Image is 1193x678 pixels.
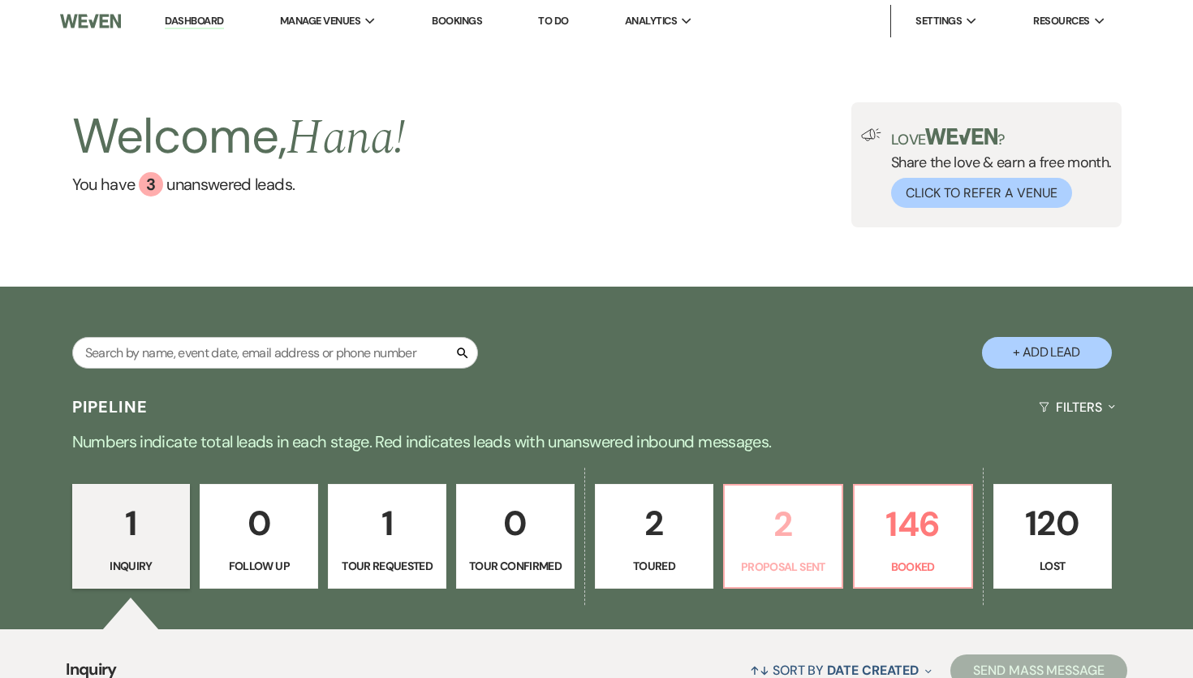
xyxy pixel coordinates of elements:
[915,13,962,29] span: Settings
[1004,557,1101,575] p: Lost
[456,484,575,589] a: 0Tour Confirmed
[139,172,163,196] div: 3
[605,557,703,575] p: Toured
[280,13,360,29] span: Manage Venues
[595,484,713,589] a: 2Toured
[432,14,482,28] a: Bookings
[982,337,1112,369] button: + Add Lead
[338,496,436,551] p: 1
[83,496,180,551] p: 1
[338,557,436,575] p: Tour Requested
[72,102,406,172] h2: Welcome,
[891,128,1112,147] p: Love ?
[734,558,832,576] p: Proposal Sent
[861,128,881,141] img: loud-speaker-illustration.svg
[467,557,564,575] p: Tour Confirmed
[210,557,308,575] p: Follow Up
[12,429,1181,455] p: Numbers indicate total leads in each stage. Red indicates leads with unanswered inbound messages.
[864,558,962,576] p: Booked
[881,128,1112,208] div: Share the love & earn a free month.
[210,496,308,551] p: 0
[864,497,962,551] p: 146
[328,484,446,589] a: 1Tour Requested
[165,14,223,29] a: Dashboard
[993,484,1112,589] a: 120Lost
[891,178,1072,208] button: Click to Refer a Venue
[72,172,406,196] a: You have 3 unanswered leads.
[60,4,121,38] img: Weven Logo
[1032,386,1121,429] button: Filters
[853,484,973,589] a: 146Booked
[925,128,997,145] img: weven-logo-green.svg
[72,337,478,369] input: Search by name, event date, email address or phone number
[72,484,191,589] a: 1Inquiry
[83,557,180,575] p: Inquiry
[200,484,318,589] a: 0Follow Up
[1033,13,1089,29] span: Resources
[286,101,405,175] span: Hana !
[538,14,568,28] a: To Do
[625,13,677,29] span: Analytics
[72,395,149,418] h3: Pipeline
[734,497,832,551] p: 2
[605,496,703,551] p: 2
[1004,496,1101,551] p: 120
[467,496,564,551] p: 0
[723,484,843,589] a: 2Proposal Sent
